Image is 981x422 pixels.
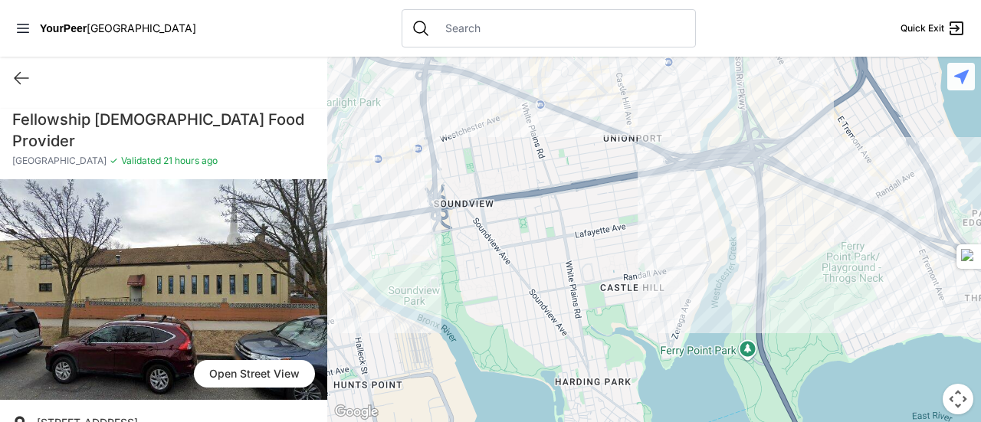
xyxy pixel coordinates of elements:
[331,402,382,422] a: Open this area in Google Maps (opens a new window)
[12,155,107,167] span: [GEOGRAPHIC_DATA]
[161,155,218,166] span: 21 hours ago
[40,24,196,33] a: YourPeer[GEOGRAPHIC_DATA]
[436,21,686,36] input: Search
[87,21,196,34] span: [GEOGRAPHIC_DATA]
[901,19,966,38] a: Quick Exit
[110,155,118,167] span: ✓
[194,360,315,388] span: Open Street View
[943,384,973,414] button: Map camera controls
[331,402,382,422] img: Google
[40,22,87,34] span: YourPeer
[121,155,161,166] span: Validated
[12,109,315,152] h1: Fellowship [DEMOGRAPHIC_DATA] Food Provider
[901,22,944,34] span: Quick Exit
